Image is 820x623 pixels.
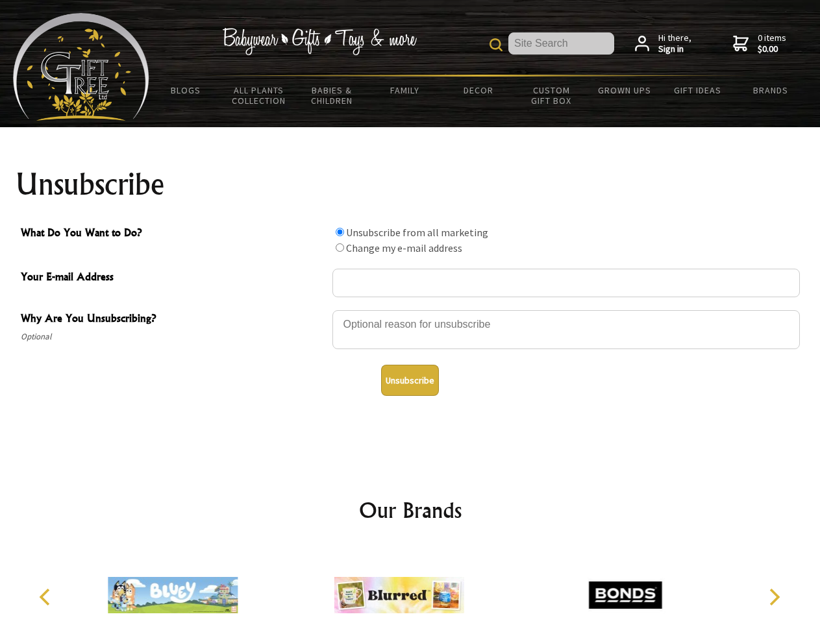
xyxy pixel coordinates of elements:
[295,77,369,114] a: Babies & Children
[223,77,296,114] a: All Plants Collection
[26,495,795,526] h2: Our Brands
[32,583,61,611] button: Previous
[332,310,800,349] textarea: Why Are You Unsubscribing?
[21,269,326,287] span: Your E-mail Address
[658,32,691,55] span: Hi there,
[381,365,439,396] button: Unsubscribe
[588,77,661,104] a: Grown Ups
[508,32,614,55] input: Site Search
[661,77,734,104] a: Gift Ideas
[332,269,800,297] input: Your E-mail Address
[346,241,462,254] label: Change my e-mail address
[336,243,344,252] input: What Do You Want to Do?
[758,43,786,55] strong: $0.00
[21,310,326,329] span: Why Are You Unsubscribing?
[336,228,344,236] input: What Do You Want to Do?
[733,32,786,55] a: 0 items$0.00
[21,329,326,345] span: Optional
[490,38,503,51] img: product search
[13,13,149,121] img: Babyware - Gifts - Toys and more...
[222,28,417,55] img: Babywear - Gifts - Toys & more
[760,583,788,611] button: Next
[21,225,326,243] span: What Do You Want to Do?
[515,77,588,114] a: Custom Gift Box
[346,226,488,239] label: Unsubscribe from all marketing
[369,77,442,104] a: Family
[734,77,808,104] a: Brands
[658,43,691,55] strong: Sign in
[16,169,805,200] h1: Unsubscribe
[149,77,223,104] a: BLOGS
[635,32,691,55] a: Hi there,Sign in
[758,32,786,55] span: 0 items
[441,77,515,104] a: Decor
